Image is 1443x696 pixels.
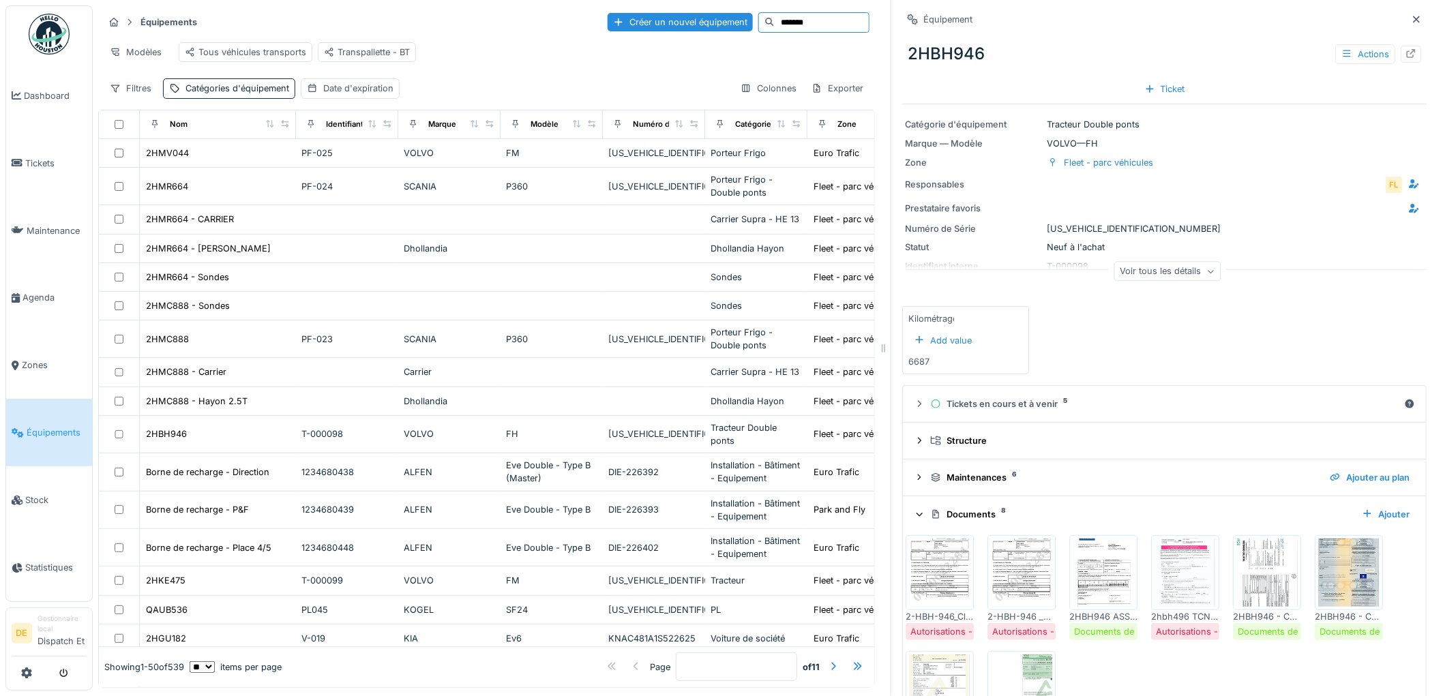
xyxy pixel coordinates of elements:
div: Exporter [805,78,869,98]
div: Créer un nouvel équipement [608,13,753,31]
div: 2HBH946 [902,36,1427,72]
div: 2HBH946 - COC.pdf [1233,610,1301,623]
div: FL [1384,175,1403,194]
div: P360 [506,333,597,346]
div: KNAC481A1S522625 [608,632,700,645]
div: Nom [170,119,188,130]
div: 2HMC888 - Carrier [146,365,226,378]
div: Kilométrage [908,312,954,325]
a: Équipements [6,399,92,466]
div: 6687 [908,355,929,368]
div: SCANIA [404,180,495,193]
div: 2hbh496 TCNA.pdf [1151,610,1219,623]
img: az010ufaxx98sv17lp1wvunimol7 [1155,539,1216,607]
span: Zones [22,359,87,372]
div: 2HBH946 [146,427,187,440]
summary: Structure [908,428,1420,453]
div: Porteur Frigo [711,147,802,160]
div: Neuf à l'achat [905,241,1424,254]
div: Carrier Supra - HE 13 [711,213,802,226]
div: ALFEN [404,466,495,479]
div: Euro Trafic [814,466,859,479]
div: Euro Trafic [814,541,859,554]
div: Catégorie d'équipement [905,118,1041,131]
div: Installation - Bâtiment - Equipement [711,497,802,523]
div: 2HGU182 [146,632,186,645]
div: 2HMR664 [146,180,188,193]
div: Fleet - parc véhicules [1064,156,1153,169]
a: Zones [6,332,92,399]
span: Agenda [23,291,87,304]
img: Badge_color-CXgf-gQk.svg [29,14,70,55]
div: 2HMR664 - Sondes [146,271,229,284]
div: [US_VEHICLE_IDENTIFICATION_NUMBER] [608,427,700,440]
div: Structure [930,434,1410,447]
div: Borne de recharge - Place 4/5 [146,541,271,554]
div: 2HKE475 [146,574,185,587]
div: Ev6 [506,632,597,645]
div: VOLVO [404,574,495,587]
div: [US_VEHICLE_IDENTIFICATION_NUMBER] [608,333,700,346]
span: Tickets [25,157,87,170]
span: Maintenance [27,224,87,237]
div: Borne de recharge - Direction [146,466,269,479]
div: ALFEN [404,541,495,554]
div: Dhollandia Hayon [711,395,802,408]
div: Eve Double - Type B [506,541,597,554]
li: Dispatch Et [38,614,87,653]
div: Installation - Bâtiment - Equipement [711,534,802,560]
div: Fleet - parc véhicules [814,213,903,226]
div: 1234680438 [301,466,393,479]
img: jwrgokwwpg8j9mlgdgbx35prmnpm [1236,539,1298,607]
div: [US_VEHICLE_IDENTIFICATION_NUMBER] [608,147,700,160]
div: Gestionnaire local [38,614,87,635]
div: Dhollandia [404,242,495,255]
div: SCANIA [404,333,495,346]
span: Équipements [27,426,87,439]
div: 2HBH946 - CERTIFICAT IMMAT.pdf [1315,610,1383,623]
div: Dhollandia [404,395,495,408]
a: Tickets [6,130,92,197]
div: 2HMC888 - Sondes [146,299,230,312]
div: Documents de bord [1074,625,1157,638]
div: Voir tous les détails [1114,262,1221,282]
div: Maintenances [930,471,1319,484]
div: Responsables [905,178,1012,191]
a: Dashboard [6,62,92,130]
div: DIE-226393 [608,503,700,516]
div: 2HMC888 - Hayon 2.5T [146,395,248,408]
div: FM [506,147,597,160]
span: Dashboard [24,89,87,102]
div: PF-025 [301,147,393,160]
div: 2-HBH-946 _Autoroute_[DATE].pdf [987,610,1056,623]
div: Filtres [104,78,158,98]
div: VOLVO [404,147,495,160]
div: FH [506,427,597,440]
div: Fleet - parc véhicules [814,299,903,312]
a: Stock [6,466,92,534]
div: V-019 [301,632,393,645]
div: Sondes [711,299,802,312]
div: T-000098 [301,427,393,440]
div: Fleet - parc véhicules [814,603,903,616]
div: Équipement [923,13,972,26]
div: Showing 1 - 50 of 539 [104,661,184,674]
div: Statut [905,241,1041,254]
div: Installation - Bâtiment - Equipement [711,459,802,485]
div: Autorisations - Documents officiels [992,625,1140,638]
div: VOLVO — FH [905,137,1424,150]
div: Tracteur Double ponts [711,421,802,447]
div: Transpallette - BT [324,46,410,59]
div: Borne de recharge - P&F [146,503,249,516]
div: Zone [837,119,857,130]
div: 2HMC888 [146,333,189,346]
a: Statistiques [6,534,92,601]
div: [US_VEHICLE_IDENTIFICATION_NUMBER] [905,222,1424,235]
div: Autorisations - Documents officiels [1156,625,1303,638]
div: Fleet - parc véhicules [814,180,903,193]
div: Prestataire favoris [905,202,1012,215]
summary: Maintenances6Ajouter au plan [908,465,1420,490]
div: Catégories d'équipement [185,82,289,95]
div: Fleet - parc véhicules [814,242,903,255]
div: FM [506,574,597,587]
